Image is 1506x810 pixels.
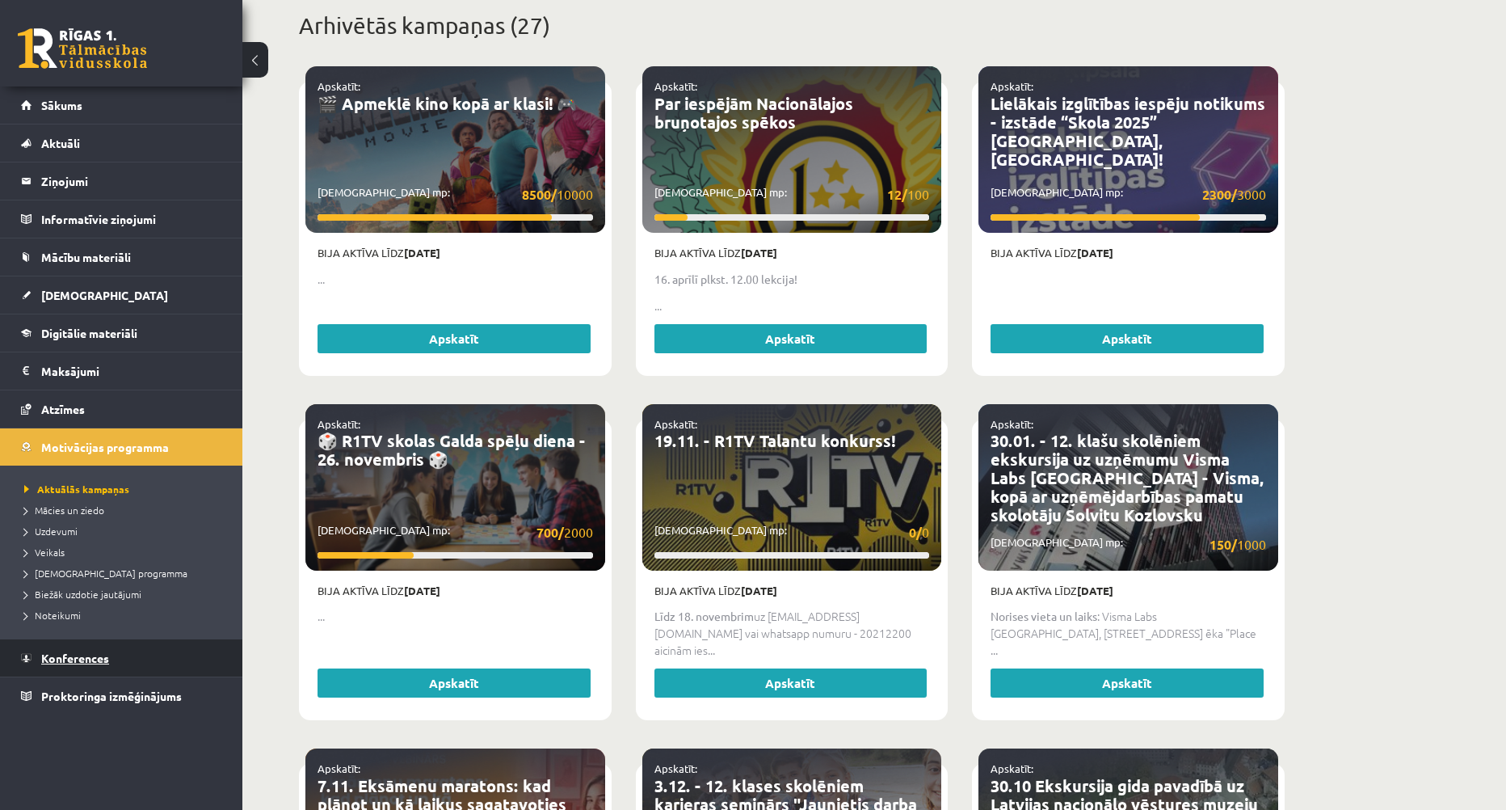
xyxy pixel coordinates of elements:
strong: 2300/ [1202,186,1237,203]
p: [DEMOGRAPHIC_DATA] mp: [991,534,1266,555]
legend: Maksājumi [41,352,222,390]
span: 100 [887,184,929,205]
a: Apskatīt [991,669,1264,698]
p: Bija aktīva līdz [318,245,593,261]
a: Aktuālās kampaņas [24,482,226,496]
span: Mācību materiāli [41,250,131,264]
a: Lielākais izglītības iespēju notikums - izstāde “Skola 2025” [GEOGRAPHIC_DATA], [GEOGRAPHIC_DATA]! [991,93,1265,170]
strong: [DATE] [741,584,777,597]
a: 19.11. - R1TV Talantu konkurss! [654,430,895,451]
p: ... [318,271,593,288]
legend: Ziņojumi [41,162,222,200]
a: Apskatīt: [991,761,1033,775]
a: Apskatīt [318,324,591,353]
a: Apskatīt: [991,79,1033,93]
p: [DEMOGRAPHIC_DATA] mp: [318,184,593,205]
strong: [DATE] [404,246,440,259]
strong: 150/ [1209,536,1237,553]
p: Bija aktīva līdz [318,583,593,599]
a: Par iespējām Nacionālajos bruņotajos spēkos [654,93,853,133]
a: Rīgas 1. Tālmācības vidusskola [18,28,147,69]
span: Aktuāli [41,136,80,150]
a: Veikals [24,545,226,559]
a: [DEMOGRAPHIC_DATA] programma [24,566,226,580]
a: Apskatīt: [318,761,360,775]
span: 2000 [536,522,593,542]
a: Apskatīt: [654,417,697,431]
p: Arhivētās kampaņas (27) [299,9,1285,43]
span: Konferences [41,651,109,665]
a: Apskatīt: [318,417,360,431]
p: [DEMOGRAPHIC_DATA] mp: [654,184,930,205]
a: Apskatīt: [654,761,697,775]
a: Proktoringa izmēģinājums [21,677,222,715]
a: 🎲 R1TV skolas Galda spēļu diena - 26. novembris 🎲 [318,430,586,470]
a: Apskatīt [654,324,928,353]
a: Atzīmes [21,390,222,428]
span: Proktoringa izmēģinājums [41,689,182,703]
a: 🎬 Apmeklē kino kopā ar klasi! 🎮 [318,93,577,114]
span: 10000 [522,184,593,205]
strong: [DATE] [404,584,440,597]
strong: 16. aprīlī plkst. 12.00 lekcija! [654,272,797,286]
strong: [DATE] [741,246,777,259]
strong: 700/ [536,524,564,541]
a: Konferences [21,639,222,677]
a: Uzdevumi [24,524,226,538]
p: Bija aktīva līdz [991,583,1266,599]
a: Digitālie materiāli [21,314,222,352]
a: Apskatīt [654,669,928,698]
span: 0 [909,522,929,542]
span: Mācies un ziedo [24,504,104,517]
p: [DEMOGRAPHIC_DATA] mp: [318,522,593,542]
span: Veikals [24,546,65,559]
a: Biežāk uzdotie jautājumi [24,587,226,601]
span: Biežāk uzdotie jautājumi [24,588,141,601]
span: Noteikumi [24,609,81,622]
p: [DEMOGRAPHIC_DATA] mp: [991,184,1266,205]
p: ... [318,608,593,625]
span: Uzdevumi [24,525,78,538]
strong: 8500/ [522,186,557,203]
strong: Līdz 18. novembrim [654,609,754,623]
a: Mācies un ziedo [24,503,226,517]
a: Aktuāli [21,124,222,162]
p: uz [EMAIL_ADDRESS][DOMAIN_NAME] vai whatsapp numuru - 20212200 aicinām ies... [654,608,930,659]
span: 3000 [1202,184,1266,205]
a: Apskatīt: [654,79,697,93]
strong: 0/ [909,524,922,541]
span: [DEMOGRAPHIC_DATA] programma [24,567,187,580]
a: Informatīvie ziņojumi [21,200,222,238]
a: Apskatīt: [318,79,360,93]
a: Apskatīt [318,669,591,698]
a: Ziņojumi [21,162,222,200]
span: [DEMOGRAPHIC_DATA] [41,288,168,302]
span: Digitālie materiāli [41,326,137,340]
a: Noteikumi [24,608,226,622]
a: Motivācijas programma [21,428,222,466]
p: Bija aktīva līdz [991,245,1266,261]
legend: Informatīvie ziņojumi [41,200,222,238]
strong: Norises vieta un laiks [991,609,1097,623]
p: : Visma Labs [GEOGRAPHIC_DATA], [STREET_ADDRESS] ēka "Place ... [991,608,1266,659]
a: 30.01. - 12. klašu skolēniem ekskursija uz uzņēmumu Visma Labs [GEOGRAPHIC_DATA] - Visma, kopā ar... [991,430,1264,525]
strong: [DATE] [1077,584,1113,597]
a: Mācību materiāli [21,238,222,276]
a: Sākums [21,86,222,124]
a: Apskatīt [991,324,1264,353]
a: Maksājumi [21,352,222,390]
span: Atzīmes [41,402,85,416]
span: Motivācijas programma [41,440,169,454]
span: Aktuālās kampaņas [24,483,129,496]
p: [DEMOGRAPHIC_DATA] mp: [654,522,930,542]
strong: 12/ [887,186,907,203]
p: Bija aktīva līdz [654,245,930,261]
a: Apskatīt: [991,417,1033,431]
span: Sākums [41,98,82,112]
p: ... [654,297,930,314]
strong: [DATE] [1077,246,1113,259]
p: Bija aktīva līdz [654,583,930,599]
a: [DEMOGRAPHIC_DATA] [21,276,222,314]
span: 1000 [1209,534,1266,555]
